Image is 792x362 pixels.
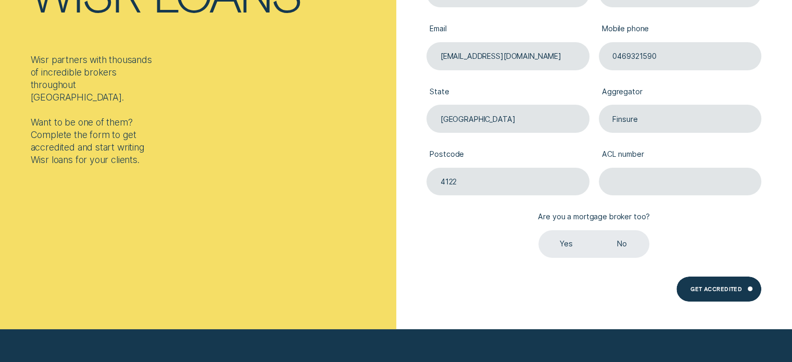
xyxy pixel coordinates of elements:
div: Wisr partners with thousands of incredible brokers throughout [GEOGRAPHIC_DATA]. Want to be one o... [31,54,160,166]
label: Postcode [426,142,589,167]
button: Get Accredited [676,277,761,302]
label: ACL number [599,142,762,167]
label: Are you a mortgage broker too? [535,205,653,230]
label: Yes [538,230,594,258]
label: Email [426,17,589,42]
label: No [594,230,650,258]
label: Mobile phone [599,17,762,42]
label: Aggregator [599,79,762,105]
label: State [426,79,589,105]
